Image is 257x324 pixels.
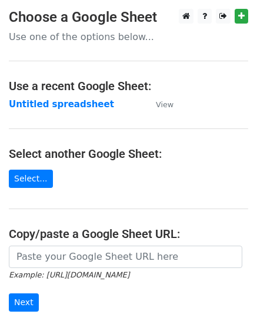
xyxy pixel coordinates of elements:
p: Use one of the options below... [9,31,248,43]
h4: Select another Google Sheet: [9,147,248,161]
a: Select... [9,170,53,188]
h4: Copy/paste a Google Sheet URL: [9,227,248,241]
h3: Choose a Google Sheet [9,9,248,26]
small: View [156,100,173,109]
input: Paste your Google Sheet URL here [9,246,242,268]
a: Untitled spreadsheet [9,99,114,110]
input: Next [9,293,39,312]
iframe: Chat Widget [198,267,257,324]
small: Example: [URL][DOMAIN_NAME] [9,270,129,279]
h4: Use a recent Google Sheet: [9,79,248,93]
a: View [144,99,173,110]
